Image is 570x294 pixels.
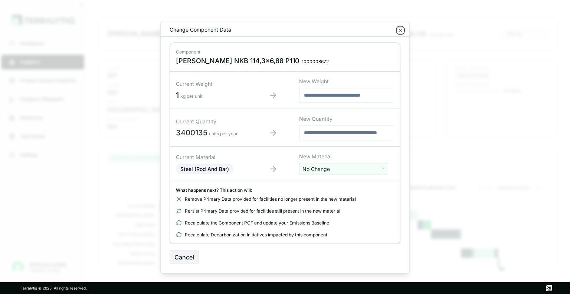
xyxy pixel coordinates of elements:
span: 3400135 [176,128,207,137]
span: 1000008672 [302,58,329,64]
div: Remove Primary Data provided for facilities no longer present in the new material [176,196,394,202]
div: Recalculate Decarbonization Initiatives impacted by this component [176,232,394,238]
span: [PERSON_NAME] NKB 114,3x6,88 P110 [176,56,299,65]
div: Component [176,49,394,55]
div: Current Material [176,153,247,161]
span: No Change [302,165,330,172]
span: Steel (Rod And Bar) [180,165,229,172]
span: kg per unit [180,93,203,99]
div: Recalculate the Component PCF and update your Emissions Baseline [176,220,394,226]
button: No Change [299,163,388,175]
div: Current Quantity [176,118,247,125]
div: Current Weight [176,80,247,88]
span: 1 [176,91,179,100]
div: Change Component Data [164,26,231,33]
div: New Quantity [299,115,394,122]
div: New Material [299,152,394,160]
div: Persist Primary Data provided for facilities still present in the new material [176,208,394,214]
span: units per year [209,131,238,136]
button: Cancel [170,250,199,264]
div: What happens next? This action will: [176,187,394,193]
div: New Weight [299,77,394,85]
